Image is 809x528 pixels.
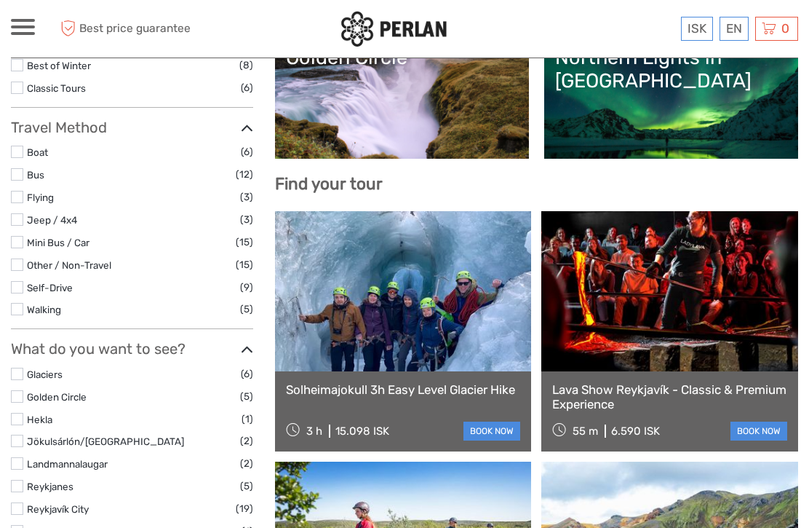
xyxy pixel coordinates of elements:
[286,46,518,148] a: Golden Circle
[552,382,787,412] a: Lava Show Reykjavík - Classic & Premium Experience
[463,422,520,441] a: book now
[236,500,253,517] span: (19)
[573,425,598,438] span: 55 m
[27,82,86,94] a: Classic Tours
[555,46,787,148] a: Northern Lights in [GEOGRAPHIC_DATA]
[27,458,108,470] a: Landmannalaugar
[611,425,660,438] div: 6.590 ISK
[27,369,63,380] a: Glaciers
[27,237,89,248] a: Mini Bus / Car
[286,382,521,397] a: Solheimajokull 3h Easy Level Glacier Hike
[240,478,253,494] span: (5)
[11,340,253,358] h3: What do you want to see?
[27,304,61,315] a: Walking
[27,414,52,425] a: Hekla
[241,366,253,382] span: (6)
[57,17,208,41] span: Best price guarantee
[341,11,447,47] img: 288-6a22670a-0f57-43d8-a107-52fbc9b92f2c_logo_small.jpg
[779,21,792,36] span: 0
[27,60,91,71] a: Best of Winter
[240,279,253,296] span: (9)
[236,166,253,183] span: (12)
[730,422,787,441] a: book now
[236,234,253,251] span: (15)
[242,411,253,427] span: (1)
[241,79,253,96] span: (6)
[306,425,322,438] span: 3 h
[11,119,253,136] h3: Travel Method
[27,282,73,293] a: Self-Drive
[239,57,253,74] span: (8)
[688,21,706,36] span: ISK
[27,503,89,515] a: Reykjavík City
[240,301,253,318] span: (5)
[27,259,111,271] a: Other / Non-Travel
[240,388,253,405] span: (5)
[27,192,54,203] a: Flying
[241,143,253,160] span: (6)
[240,433,253,449] span: (2)
[27,169,44,181] a: Bus
[240,455,253,472] span: (2)
[27,481,73,492] a: Reykjanes
[236,256,253,273] span: (15)
[27,391,87,403] a: Golden Circle
[27,214,77,226] a: Jeep / 4x4
[555,46,787,93] div: Northern Lights in [GEOGRAPHIC_DATA]
[720,17,749,41] div: EN
[27,436,184,447] a: Jökulsárlón/[GEOGRAPHIC_DATA]
[27,146,48,158] a: Boat
[240,211,253,228] span: (3)
[240,189,253,205] span: (3)
[335,425,389,438] div: 15.098 ISK
[275,174,383,194] b: Find your tour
